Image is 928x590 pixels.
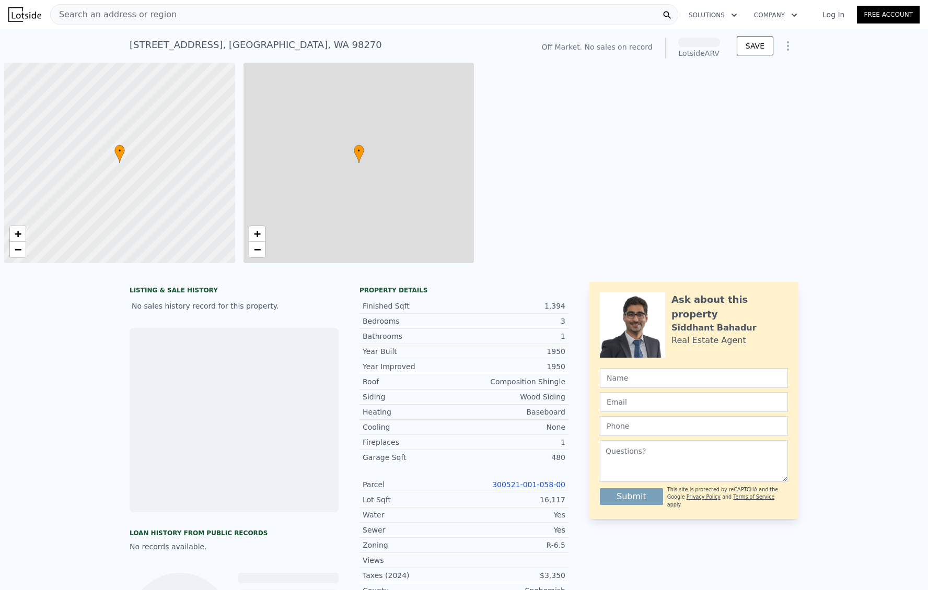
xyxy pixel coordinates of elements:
button: SAVE [737,37,773,55]
div: Fireplaces [363,437,464,447]
span: Search an address or region [51,8,177,21]
div: Ask about this property [671,292,788,322]
div: LISTING & SALE HISTORY [130,286,339,297]
div: Siddhant Bahadur [671,322,757,334]
div: $3,350 [464,570,565,581]
div: Taxes (2024) [363,570,464,581]
input: Phone [600,416,788,436]
a: Zoom out [10,242,26,257]
div: Roof [363,376,464,387]
div: Off Market. No sales on record [541,42,652,52]
a: Terms of Service [733,494,774,500]
div: Year Built [363,346,464,357]
div: Property details [359,286,569,294]
div: Lotside ARV [678,48,720,58]
div: 1950 [464,346,565,357]
div: Sewer [363,525,464,535]
div: 3 [464,316,565,326]
span: − [15,243,21,256]
button: Solutions [680,6,746,25]
div: Wood Siding [464,392,565,402]
a: Zoom out [249,242,265,257]
div: Water [363,510,464,520]
a: Zoom in [249,226,265,242]
span: + [15,227,21,240]
div: R-6.5 [464,540,565,550]
div: 1950 [464,361,565,372]
span: − [253,243,260,256]
span: • [114,146,125,156]
input: Email [600,392,788,412]
div: Bedrooms [363,316,464,326]
div: None [464,422,565,432]
div: Garage Sqft [363,452,464,463]
a: Log In [810,9,857,20]
div: • [114,145,125,163]
div: Parcel [363,479,464,490]
div: This site is protected by reCAPTCHA and the Google and apply. [667,486,788,509]
div: Siding [363,392,464,402]
a: 300521-001-058-00 [492,480,565,489]
div: Lot Sqft [363,494,464,505]
div: Bathrooms [363,331,464,341]
img: Lotside [8,7,41,22]
div: Zoning [363,540,464,550]
span: + [253,227,260,240]
a: Zoom in [10,226,26,242]
div: Composition Shingle [464,376,565,387]
div: Yes [464,510,565,520]
input: Name [600,368,788,388]
div: 1 [464,331,565,341]
div: Finished Sqft [363,301,464,311]
div: Loan history from public records [130,529,339,537]
div: No records available. [130,541,339,552]
div: 480 [464,452,565,463]
div: 16,117 [464,494,565,505]
div: Views [363,555,464,565]
div: No sales history record for this property. [130,297,339,315]
a: Free Account [857,6,920,23]
button: Submit [600,488,663,505]
div: Real Estate Agent [671,334,746,347]
button: Show Options [778,36,798,56]
div: • [354,145,364,163]
div: 1 [464,437,565,447]
div: [STREET_ADDRESS] , [GEOGRAPHIC_DATA] , WA 98270 [130,38,382,52]
a: Privacy Policy [687,494,721,500]
div: Heating [363,407,464,417]
button: Company [746,6,806,25]
div: Yes [464,525,565,535]
span: • [354,146,364,156]
div: Year Improved [363,361,464,372]
div: Baseboard [464,407,565,417]
div: Cooling [363,422,464,432]
div: 1,394 [464,301,565,311]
